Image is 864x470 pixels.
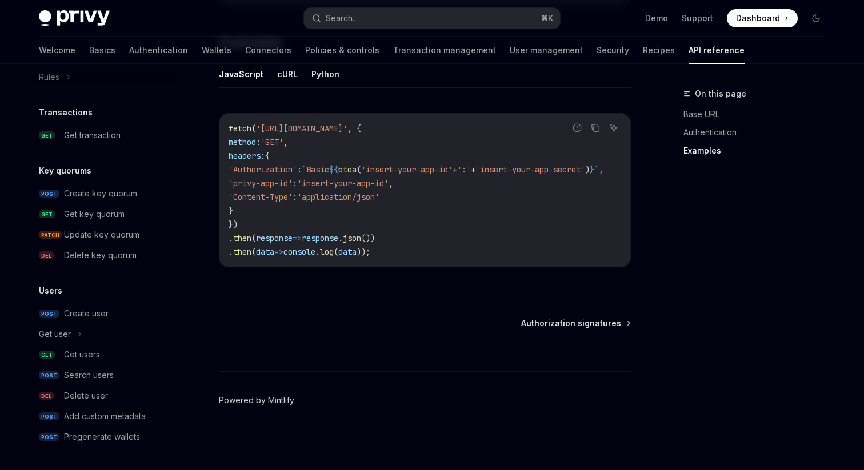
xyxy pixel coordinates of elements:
button: Python [311,61,339,87]
a: Basics [89,37,115,64]
button: Report incorrect code [570,120,585,135]
span: : [297,164,302,175]
a: GETGet key quorum [30,204,176,224]
a: GETGet transaction [30,125,176,146]
span: fetch [229,123,251,134]
span: : [293,178,297,188]
span: response [302,233,338,243]
span: )); [357,247,370,257]
span: => [274,247,283,257]
a: Demo [645,13,668,24]
span: ⌘ K [541,14,553,23]
a: POSTSearch users [30,365,176,385]
a: Authorization signatures [521,318,630,329]
span: GET [39,131,55,140]
button: JavaScript [219,61,263,87]
span: POST [39,310,59,318]
span: response [256,233,293,243]
span: => [293,233,302,243]
span: } [229,206,233,216]
span: , [283,137,288,147]
span: ( [357,164,361,175]
div: Delete user [64,389,108,403]
span: . [229,247,233,257]
a: POSTCreate key quorum [30,183,176,204]
span: . [315,247,320,257]
span: , [389,178,393,188]
a: Transaction management [393,37,496,64]
div: Pregenerate wallets [64,430,140,444]
span: 'insert-your-app-id' [297,178,389,188]
a: Wallets [202,37,231,64]
span: 'privy-app-id' [229,178,293,188]
span: + [471,164,475,175]
a: User management [510,37,583,64]
h5: Users [39,284,62,298]
span: ( [251,123,256,134]
div: Get transaction [64,128,121,142]
button: Search...⌘K [304,8,560,29]
span: 'GET' [261,137,283,147]
button: Get user [30,324,176,344]
span: }) [229,219,238,230]
a: API reference [689,37,745,64]
span: 'Content-Type' [229,192,293,202]
span: ${ [329,164,338,175]
span: ( [251,233,256,243]
span: . [338,233,343,243]
a: Recipes [643,37,675,64]
span: On this page [695,87,746,101]
span: log [320,247,334,257]
a: Dashboard [727,9,798,27]
span: Dashboard [736,13,780,24]
span: json [343,233,361,243]
div: Get user [39,327,71,341]
span: headers: [229,151,265,161]
a: GETGet users [30,344,176,365]
span: 'application/json' [297,192,379,202]
div: Add custom metadata [64,409,146,423]
a: POSTPregenerate wallets [30,427,176,447]
a: Base URL [683,105,834,123]
span: , { [347,123,361,134]
span: ` [594,164,599,175]
a: Authentication [129,37,188,64]
span: Authorization signatures [521,318,621,329]
a: DELDelete user [30,385,176,406]
a: Policies & controls [305,37,379,64]
a: POSTCreate user [30,303,176,324]
span: ) [585,164,590,175]
div: Get users [64,348,100,361]
h5: Key quorums [39,164,91,178]
span: POST [39,433,59,441]
span: PATCH [39,231,62,239]
span: , [599,164,603,175]
div: Search... [326,11,358,25]
div: Search users [64,368,114,382]
span: console [283,247,315,257]
span: + [453,164,457,175]
button: Ask AI [606,120,621,135]
button: cURL [277,61,298,87]
span: POST [39,371,59,380]
span: then [233,233,251,243]
a: Security [597,37,629,64]
span: } [590,164,594,175]
span: `Basic [302,164,329,175]
div: Create user [64,307,109,320]
a: Authentication [683,123,834,142]
button: Copy the contents from the code block [588,120,603,135]
span: then [233,247,251,257]
span: ( [334,247,338,257]
span: { [265,151,270,161]
span: : [293,192,297,202]
a: Connectors [245,37,291,64]
span: data [338,247,357,257]
div: Get key quorum [64,207,125,221]
a: PATCHUpdate key quorum [30,224,176,245]
img: dark logo [39,10,110,26]
span: ( [251,247,256,257]
span: btoa [338,164,357,175]
a: Examples [683,142,834,160]
a: DELDelete key quorum [30,245,176,266]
